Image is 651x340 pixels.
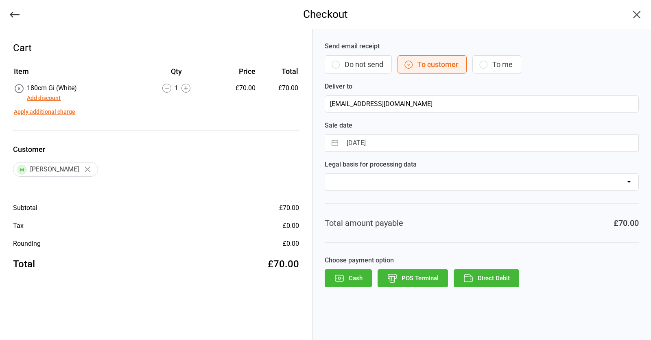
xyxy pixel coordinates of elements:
label: Choose payment option [325,256,639,265]
button: Add discount [27,94,61,102]
button: Apply additional charge [14,108,75,116]
div: Total amount payable [325,217,403,229]
input: Customer Email [325,95,639,113]
div: £70.00 [614,217,639,229]
div: £0.00 [283,239,299,249]
label: Sale date [325,121,639,130]
div: Subtotal [13,203,37,213]
button: Do not send [325,55,392,74]
span: 180cm Gi (White) [27,84,77,92]
button: Direct Debit [454,269,519,287]
button: To me [472,55,521,74]
div: [PERSON_NAME] [13,162,98,177]
th: Qty [140,66,213,82]
button: To customer [398,55,467,74]
div: £0.00 [283,221,299,231]
div: £70.00 [279,203,299,213]
div: Price [213,66,255,77]
div: Tax [13,221,24,231]
label: Legal basis for processing data [325,160,639,169]
div: Cart [13,41,299,55]
div: 1 [140,83,213,93]
label: Deliver to [325,82,639,91]
button: Cash [325,269,372,287]
div: £70.00 [268,257,299,271]
button: POS Terminal [378,269,448,287]
div: £70.00 [213,83,255,93]
th: Total [259,66,298,82]
th: Item [14,66,139,82]
div: Total [13,257,35,271]
label: Customer [13,144,299,155]
td: £70.00 [259,83,298,103]
label: Send email receipt [325,41,639,51]
div: Rounding [13,239,41,249]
